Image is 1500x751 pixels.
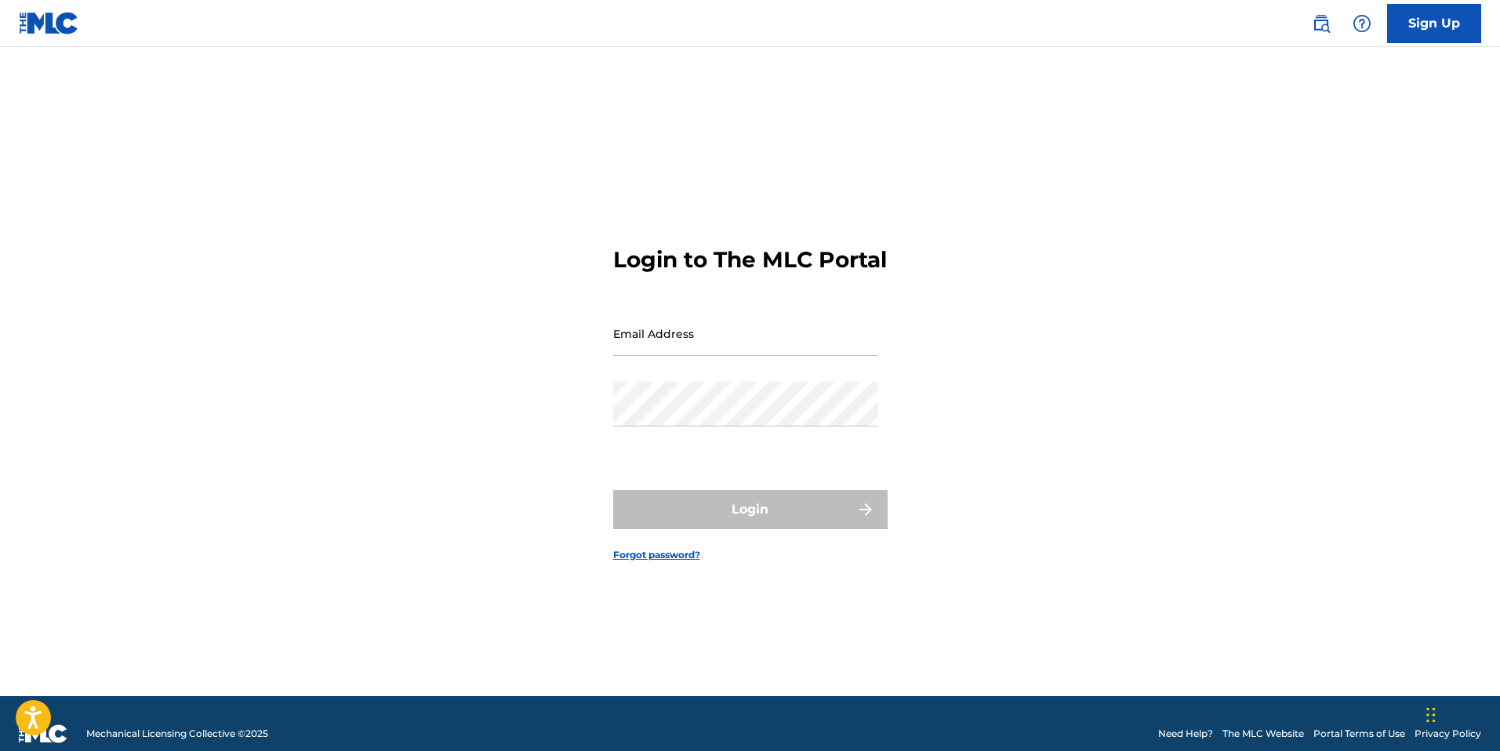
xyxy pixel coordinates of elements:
div: Drag [1426,691,1436,738]
a: Need Help? [1158,727,1213,741]
a: The MLC Website [1222,727,1304,741]
img: search [1312,14,1331,33]
h3: Login to The MLC Portal [613,246,887,274]
a: Forgot password? [613,548,700,562]
a: Portal Terms of Use [1313,727,1405,741]
div: Help [1346,8,1378,39]
a: Public Search [1306,8,1337,39]
img: help [1353,14,1371,33]
span: Mechanical Licensing Collective © 2025 [86,727,268,741]
a: Sign Up [1387,4,1481,43]
img: MLC Logo [19,12,79,34]
iframe: Chat Widget [1422,676,1500,751]
img: logo [19,724,67,743]
a: Privacy Policy [1415,727,1481,741]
